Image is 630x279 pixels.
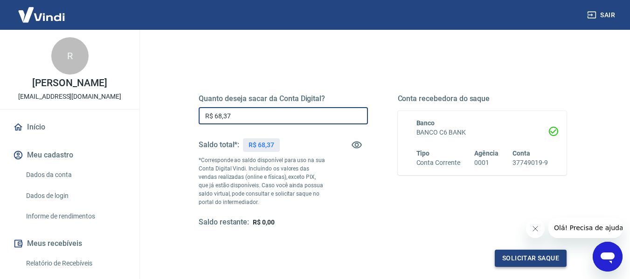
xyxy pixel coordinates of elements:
h6: BANCO C6 BANK [416,128,548,137]
h5: Saldo restante: [199,218,249,227]
span: Banco [416,119,435,127]
span: R$ 0,00 [253,218,275,226]
p: *Corresponde ao saldo disponível para uso na sua Conta Digital Vindi. Incluindo os valores das ve... [199,156,325,206]
iframe: Mensagem da empresa [548,218,623,238]
h5: Quanto deseja sacar da Conta Digital? [199,94,368,103]
iframe: Fechar mensagem [526,219,545,238]
iframe: Botão para abrir a janela de mensagens [593,242,623,272]
h6: 37749019-9 [512,158,548,168]
button: Meu cadastro [11,145,128,165]
button: Sair [585,7,619,24]
span: Tipo [416,150,430,157]
button: Solicitar saque [495,250,567,267]
button: Meus recebíveis [11,233,128,254]
a: Início [11,117,128,137]
h6: 0001 [474,158,498,168]
h5: Saldo total*: [199,140,239,150]
a: Relatório de Recebíveis [22,254,128,273]
a: Informe de rendimentos [22,207,128,226]
a: Dados de login [22,186,128,205]
p: [PERSON_NAME] [32,78,107,88]
span: Olá! Precisa de ajuda? [6,7,78,14]
p: R$ 68,37 [249,140,274,150]
h6: Conta Corrente [416,158,460,168]
span: Agência [474,150,498,157]
img: Vindi [11,0,72,29]
a: Dados da conta [22,165,128,184]
span: Conta [512,150,530,157]
p: [EMAIL_ADDRESS][DOMAIN_NAME] [18,92,121,102]
h5: Conta recebedora do saque [398,94,567,103]
div: R [51,37,89,75]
